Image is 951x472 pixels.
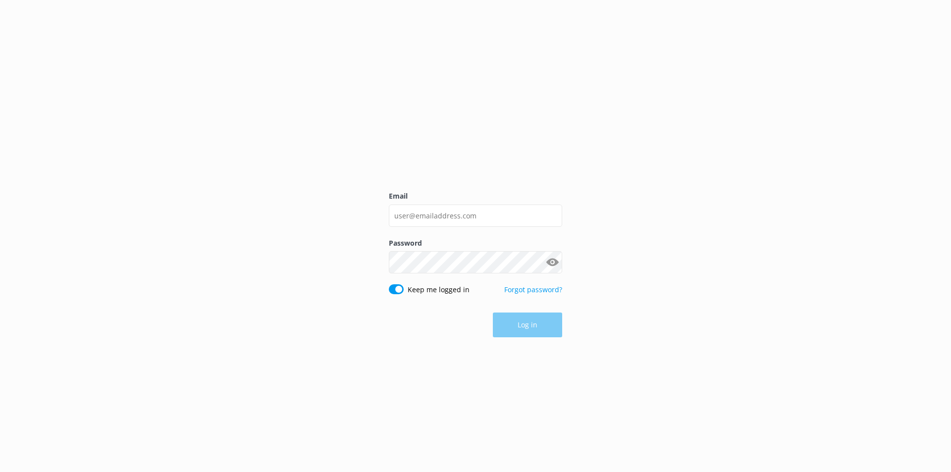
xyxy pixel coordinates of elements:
a: Forgot password? [504,285,562,294]
label: Email [389,191,562,202]
label: Password [389,238,562,249]
button: Show password [542,253,562,272]
input: user@emailaddress.com [389,205,562,227]
label: Keep me logged in [408,284,470,295]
